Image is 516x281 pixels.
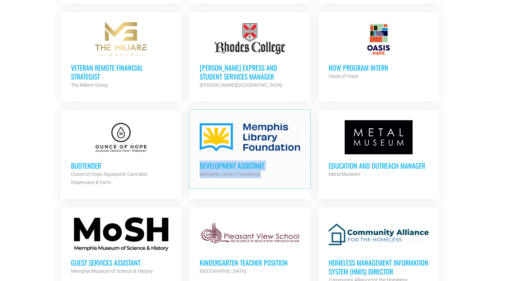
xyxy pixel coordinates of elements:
[71,171,147,185] strong: Ounce of Hope Aquaponic Cannabis Dispensary & Farm
[318,12,439,90] a: NOW Program Intern Oasis of Hope
[61,110,182,197] a: Budtender Ounce of Hope Aquaponic Cannabis Dispensary & Farm
[329,63,429,72] h3: NOW Program Intern
[329,171,360,177] strong: Metal Museum
[71,82,108,88] strong: The Miliare Group
[71,161,171,170] h3: Budtender
[318,110,439,188] a: Education and Outreach Manager Metal Museum
[200,63,300,81] h3: [PERSON_NAME] Express and Student Services Manager
[329,161,429,170] h3: Education and Outreach Manager
[200,268,246,274] strong: [GEOGRAPHIC_DATA]
[329,73,358,79] strong: Oasis of Hope
[61,12,182,99] a: Veteran Remote Financial Strategist The Miliare Group
[189,12,310,99] a: [PERSON_NAME] Express and Student Services Manager [PERSON_NAME][GEOGRAPHIC_DATA]
[200,161,300,170] h3: Development Assistant
[200,171,261,177] strong: Memphis Library Foundation
[200,258,300,267] h3: Kindergarten Teacher Position
[329,258,429,276] h3: Homeless Management Information System (HMIS) Director
[189,110,310,188] a: Development Assistant Memphis Library Foundation
[71,63,171,81] h3: Veteran Remote Financial Strategist
[200,82,282,88] strong: [PERSON_NAME][GEOGRAPHIC_DATA]
[71,258,171,267] h3: Guest Services Assistant
[71,268,153,274] strong: Memphis Museum of Science & History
